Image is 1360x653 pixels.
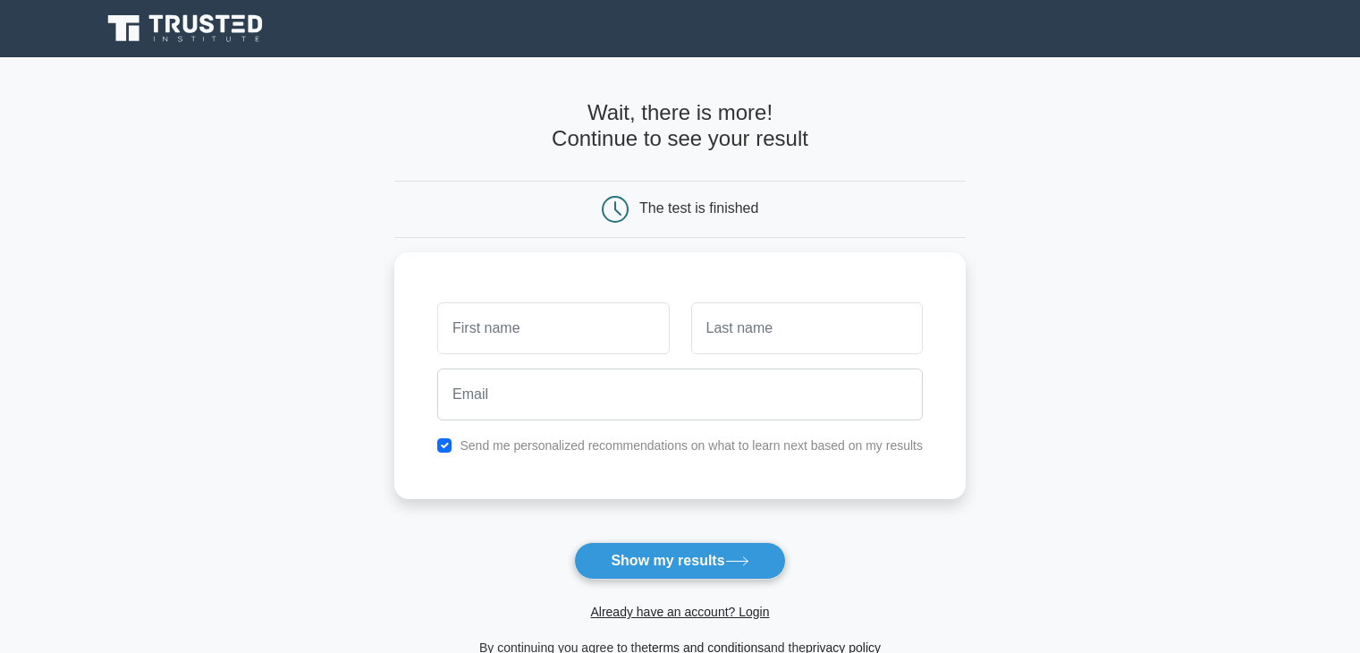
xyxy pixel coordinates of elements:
[691,302,923,354] input: Last name
[639,200,758,216] div: The test is finished
[394,100,966,152] h4: Wait, there is more! Continue to see your result
[437,369,923,420] input: Email
[460,438,923,453] label: Send me personalized recommendations on what to learn next based on my results
[574,542,785,580] button: Show my results
[437,302,669,354] input: First name
[590,605,769,619] a: Already have an account? Login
